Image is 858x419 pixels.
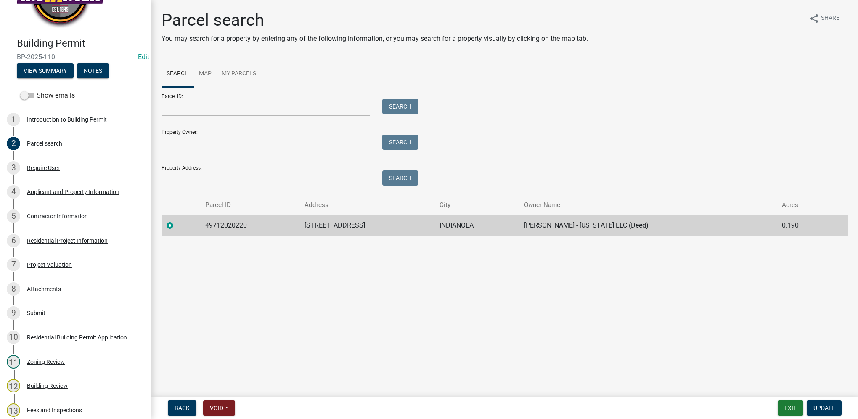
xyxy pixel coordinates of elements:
[7,161,20,175] div: 3
[299,195,435,215] th: Address
[175,405,190,411] span: Back
[162,10,588,30] h1: Parcel search
[27,238,108,244] div: Residential Project Information
[7,403,20,417] div: 13
[7,282,20,296] div: 8
[200,215,299,236] td: 49712020220
[7,355,20,369] div: 11
[7,306,20,320] div: 9
[162,34,588,44] p: You may search for a property by entering any of the following information, or you may search for...
[27,334,127,340] div: Residential Building Permit Application
[17,63,74,78] button: View Summary
[27,286,61,292] div: Attachments
[7,331,20,344] div: 10
[7,137,20,150] div: 2
[299,215,435,236] td: [STREET_ADDRESS]
[519,195,777,215] th: Owner Name
[777,195,829,215] th: Acres
[7,113,20,126] div: 1
[17,37,145,50] h4: Building Permit
[778,400,803,416] button: Exit
[27,383,68,389] div: Building Review
[27,189,119,195] div: Applicant and Property Information
[7,234,20,247] div: 6
[210,405,223,411] span: Void
[777,215,829,236] td: 0.190
[200,195,299,215] th: Parcel ID
[77,63,109,78] button: Notes
[77,68,109,74] wm-modal-confirm: Notes
[7,258,20,271] div: 7
[7,209,20,223] div: 5
[162,61,194,88] a: Search
[434,195,519,215] th: City
[7,185,20,199] div: 4
[17,68,74,74] wm-modal-confirm: Summary
[27,141,62,146] div: Parcel search
[382,170,418,186] button: Search
[27,262,72,268] div: Project Valuation
[27,359,65,365] div: Zoning Review
[203,400,235,416] button: Void
[20,90,75,101] label: Show emails
[168,400,196,416] button: Back
[27,407,82,413] div: Fees and Inspections
[217,61,261,88] a: My Parcels
[138,53,149,61] wm-modal-confirm: Edit Application Number
[382,135,418,150] button: Search
[813,405,835,411] span: Update
[809,13,819,24] i: share
[27,310,45,316] div: Submit
[27,117,107,122] div: Introduction to Building Permit
[382,99,418,114] button: Search
[434,215,519,236] td: INDIANOLA
[7,379,20,392] div: 12
[802,10,846,27] button: shareShare
[138,53,149,61] a: Edit
[27,165,60,171] div: Require User
[194,61,217,88] a: Map
[519,215,777,236] td: [PERSON_NAME] - [US_STATE] LLC (Deed)
[807,400,842,416] button: Update
[17,53,135,61] span: BP-2025-110
[821,13,839,24] span: Share
[27,213,88,219] div: Contractor Information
